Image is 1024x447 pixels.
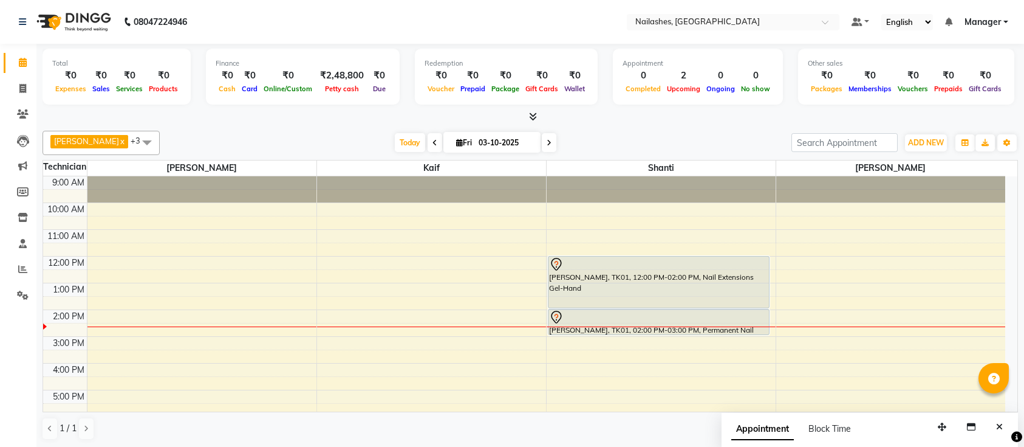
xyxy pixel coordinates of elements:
span: Upcoming [664,85,703,93]
div: Appointment [623,58,773,69]
div: 0 [623,69,664,83]
div: ₹0 [261,69,315,83]
span: Fri [453,138,475,147]
span: Due [370,85,389,93]
span: Online/Custom [261,85,315,93]
div: 4:00 PM [50,364,87,376]
div: ₹0 [522,69,561,83]
div: 10:00 AM [45,203,87,216]
span: Prepaids [931,85,966,93]
div: Other sales [808,58,1005,69]
div: 2 [664,69,703,83]
div: Total [52,58,181,69]
div: ₹0 [89,69,113,83]
span: Shanti [547,161,776,176]
b: 08047224946 [134,5,187,39]
span: ADD NEW [908,138,944,147]
span: Card [239,85,261,93]
a: x [119,136,125,146]
span: 1 / 1 [60,422,77,435]
span: Gift Cards [522,85,561,93]
div: ₹0 [425,69,457,83]
span: [PERSON_NAME] [87,161,316,176]
div: ₹0 [895,69,931,83]
div: ₹0 [113,69,146,83]
span: [PERSON_NAME] [54,136,119,146]
div: ₹0 [966,69,1005,83]
div: ₹0 [808,69,845,83]
div: ₹0 [216,69,239,83]
span: Appointment [731,418,794,440]
span: Cash [216,85,239,93]
span: Vouchers [895,85,931,93]
div: 2:00 PM [50,310,87,323]
span: +3 [131,136,149,145]
span: Today [395,133,425,152]
span: Products [146,85,181,93]
input: Search Appointment [791,133,898,152]
span: Block Time [808,423,851,434]
span: Memberships [845,85,895,93]
div: [PERSON_NAME], TK01, 12:00 PM-02:00 PM, Nail Extensions Gel-Hand [548,257,770,308]
div: 0 [738,69,773,83]
span: Wallet [561,85,588,93]
div: 5:00 PM [50,390,87,403]
div: ₹0 [488,69,522,83]
span: Services [113,85,146,93]
div: ₹0 [239,69,261,83]
span: Gift Cards [966,85,1005,93]
div: 11:00 AM [45,230,87,243]
div: 1:00 PM [50,283,87,296]
span: Prepaid [457,85,488,93]
div: ₹0 [845,69,895,83]
div: 12:00 PM [46,257,87,269]
span: Completed [623,85,664,93]
div: ₹0 [369,69,390,83]
div: ₹0 [931,69,966,83]
input: 2025-10-03 [475,134,536,152]
span: Package [488,85,522,93]
div: 3:00 PM [50,337,87,350]
div: ₹0 [52,69,89,83]
span: Manager [964,16,1001,29]
div: Technician [43,161,87,173]
button: ADD NEW [905,134,947,151]
span: Sales [89,85,113,93]
iframe: chat widget [973,398,1012,435]
span: [PERSON_NAME] [776,161,1006,176]
div: 0 [703,69,738,83]
span: Expenses [52,85,89,93]
div: ₹0 [457,69,488,83]
span: Packages [808,85,845,93]
div: ₹0 [146,69,181,83]
div: Finance [216,58,390,69]
div: ₹2,48,800 [315,69,369,83]
span: Kaif [317,161,546,176]
span: No show [738,85,773,93]
span: Voucher [425,85,457,93]
img: logo [31,5,114,39]
div: Redemption [425,58,588,69]
div: ₹0 [561,69,588,83]
div: [PERSON_NAME], TK01, 02:00 PM-03:00 PM, Permanent Nail Paint Solid Color-Hand [548,310,770,334]
div: 9:00 AM [50,176,87,189]
span: Ongoing [703,85,738,93]
span: Petty cash [322,85,362,93]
